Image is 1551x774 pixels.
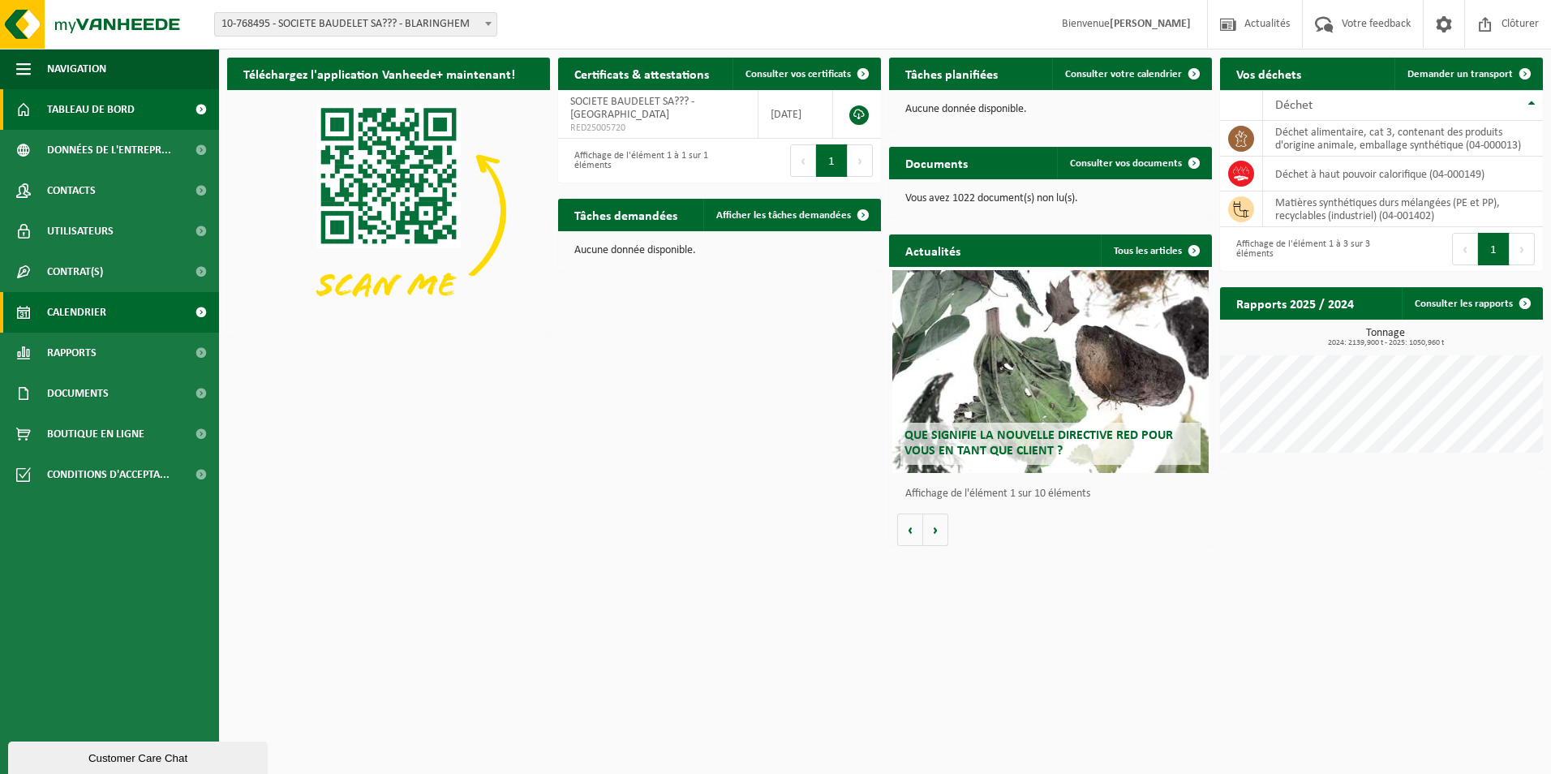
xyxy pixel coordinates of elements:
button: Volgende [923,514,948,546]
td: matières synthétiques durs mélangées (PE et PP), recyclables (industriel) (04-001402) [1263,191,1543,227]
span: Conditions d'accepta... [47,454,170,495]
td: déchet à haut pouvoir calorifique (04-000149) [1263,157,1543,191]
a: Consulter vos certificats [733,58,879,90]
h2: Tâches planifiées [889,58,1014,89]
span: Documents [47,373,109,414]
span: RED25005720 [570,122,745,135]
img: Download de VHEPlus App [227,90,550,333]
span: Consulter votre calendrier [1065,69,1182,80]
h3: Tonnage [1228,328,1543,347]
div: Affichage de l'élément 1 à 3 sur 3 éléments [1228,231,1373,267]
span: Consulter vos certificats [745,69,851,80]
iframe: chat widget [8,738,271,774]
p: Aucune donnée disponible. [905,104,1196,115]
p: Vous avez 1022 document(s) non lu(s). [905,193,1196,204]
span: Rapports [47,333,97,373]
span: Boutique en ligne [47,414,144,454]
a: Consulter votre calendrier [1052,58,1210,90]
button: Vorige [897,514,923,546]
span: Tableau de bord [47,89,135,130]
h2: Actualités [889,234,977,266]
button: 1 [816,144,848,177]
td: [DATE] [758,90,833,139]
h2: Rapports 2025 / 2024 [1220,287,1370,319]
span: Navigation [47,49,106,89]
button: Previous [790,144,816,177]
button: Next [848,144,873,177]
a: Consulter vos documents [1057,147,1210,179]
h2: Certificats & attestations [558,58,725,89]
h2: Téléchargez l'application Vanheede+ maintenant! [227,58,531,89]
h2: Tâches demandées [558,199,694,230]
div: Affichage de l'élément 1 à 1 sur 1 éléments [566,143,711,178]
span: Que signifie la nouvelle directive RED pour vous en tant que client ? [904,429,1173,458]
span: Déchet [1275,99,1313,112]
button: Previous [1452,233,1478,265]
h2: Documents [889,147,984,178]
strong: [PERSON_NAME] [1110,18,1191,30]
span: 2024: 2139,900 t - 2025: 1050,960 t [1228,339,1543,347]
span: Demander un transport [1407,69,1513,80]
span: Contrat(s) [47,252,103,292]
span: Utilisateurs [47,211,114,252]
span: 10-768495 - SOCIETE BAUDELET SA??? - BLARINGHEM [214,12,497,37]
a: Que signifie la nouvelle directive RED pour vous en tant que client ? [892,270,1209,473]
a: Consulter les rapports [1402,287,1541,320]
button: 1 [1478,233,1510,265]
td: déchet alimentaire, cat 3, contenant des produits d'origine animale, emballage synthétique (04-00... [1263,121,1543,157]
h2: Vos déchets [1220,58,1317,89]
p: Aucune donnée disponible. [574,245,865,256]
a: Afficher les tâches demandées [703,199,879,231]
p: Affichage de l'élément 1 sur 10 éléments [905,488,1204,500]
span: Calendrier [47,292,106,333]
span: SOCIETE BAUDELET SA??? - [GEOGRAPHIC_DATA] [570,96,694,121]
span: Consulter vos documents [1070,158,1182,169]
span: Données de l'entrepr... [47,130,171,170]
a: Demander un transport [1394,58,1541,90]
button: Next [1510,233,1535,265]
a: Tous les articles [1101,234,1210,267]
span: Contacts [47,170,96,211]
span: Afficher les tâches demandées [716,210,851,221]
span: 10-768495 - SOCIETE BAUDELET SA??? - BLARINGHEM [215,13,496,36]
